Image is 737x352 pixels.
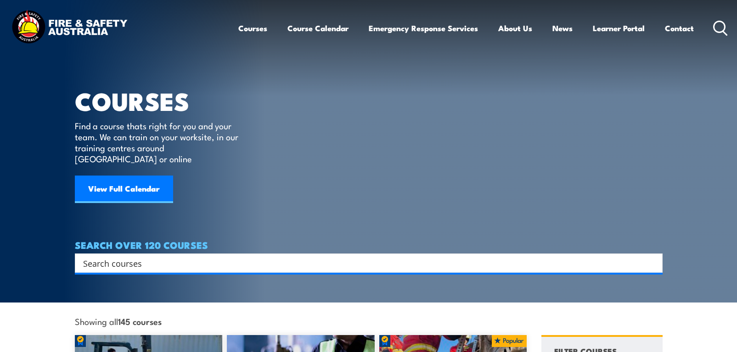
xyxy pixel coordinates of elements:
[75,316,162,326] span: Showing all
[665,16,694,40] a: Contact
[75,176,173,203] a: View Full Calendar
[85,257,644,269] form: Search form
[369,16,478,40] a: Emergency Response Services
[118,315,162,327] strong: 145 courses
[75,120,242,164] p: Find a course thats right for you and your team. We can train on your worksite, in our training c...
[647,257,659,269] button: Search magnifier button
[498,16,532,40] a: About Us
[593,16,645,40] a: Learner Portal
[75,240,663,250] h4: SEARCH OVER 120 COURSES
[238,16,267,40] a: Courses
[83,256,642,270] input: Search input
[287,16,349,40] a: Course Calendar
[552,16,573,40] a: News
[75,90,252,111] h1: COURSES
